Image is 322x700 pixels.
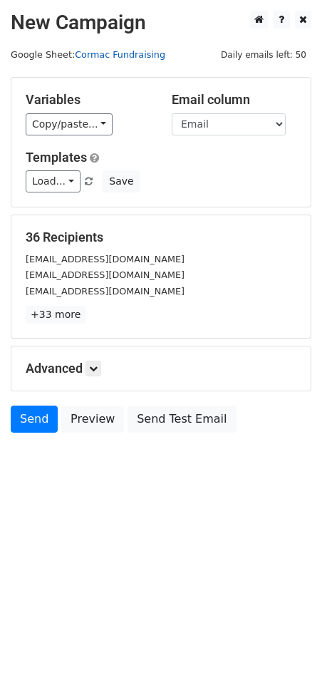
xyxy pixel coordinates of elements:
[75,49,165,60] a: Cormac Fundraising
[26,113,113,135] a: Copy/paste...
[26,230,296,245] h5: 36 Recipients
[251,632,322,700] iframe: Chat Widget
[26,269,185,280] small: [EMAIL_ADDRESS][DOMAIN_NAME]
[61,406,124,433] a: Preview
[103,170,140,192] button: Save
[26,150,87,165] a: Templates
[172,92,296,108] h5: Email column
[216,47,311,63] span: Daily emails left: 50
[26,92,150,108] h5: Variables
[216,49,311,60] a: Daily emails left: 50
[26,286,185,297] small: [EMAIL_ADDRESS][DOMAIN_NAME]
[11,406,58,433] a: Send
[26,306,85,324] a: +33 more
[11,11,311,35] h2: New Campaign
[26,170,80,192] a: Load...
[128,406,236,433] a: Send Test Email
[26,361,296,376] h5: Advanced
[11,49,165,60] small: Google Sheet:
[26,254,185,264] small: [EMAIL_ADDRESS][DOMAIN_NAME]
